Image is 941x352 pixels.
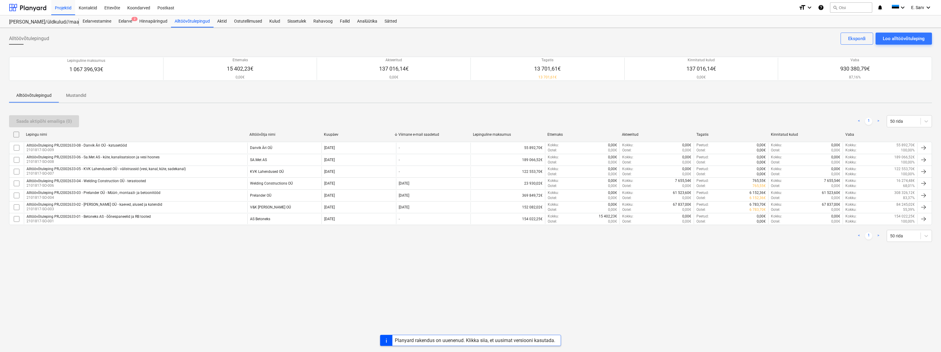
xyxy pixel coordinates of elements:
p: Peetud : [696,214,709,219]
p: 0,00€ [608,190,617,195]
p: Kokku : [845,155,857,160]
div: Lepingu nimi [26,132,245,137]
div: [DATE] [324,217,335,221]
p: Peetud : [696,155,709,160]
p: 930 380,79€ [840,65,870,72]
div: Prelander OÜ [250,193,271,198]
a: Sissetulek [284,15,310,27]
p: 61 523,60€ [673,190,691,195]
p: Ootel : [771,219,780,224]
p: Ootel : [622,183,632,189]
div: Kinnitatud kulud [771,132,841,137]
p: Peetud : [696,190,709,195]
div: Hinnapäringud [136,15,171,27]
a: Rahavoog [310,15,336,27]
p: Kokku : [548,143,559,148]
p: 0,00€ [831,160,840,165]
p: 0,00€ [757,214,766,219]
p: 84 245,02€ [896,202,915,207]
a: Page 1 is your current page [865,118,872,125]
div: - [399,146,400,150]
p: Kokku : [845,148,857,153]
p: Ootel : [622,219,632,224]
p: Ootel : [771,148,780,153]
p: Ootel : [548,207,557,212]
p: 0,00€ [608,207,617,212]
p: Kokku : [548,166,559,172]
i: format_size [799,4,806,11]
p: Kokku : [622,214,633,219]
div: [DATE] [324,205,335,209]
p: Kokku : [548,155,559,160]
p: Ootel : [771,183,780,189]
p: 0,00€ [831,172,840,177]
a: Sätted [381,15,401,27]
div: 122 553,70€ [470,166,545,177]
p: Kokku : [548,190,559,195]
div: 189 066,52€ [470,155,545,165]
div: Alltöövõtuleping PRJ2002633-02 - [PERSON_NAME] OÜ - kaeved, alused ja katendid [27,202,162,207]
p: 308 326,12€ [894,190,915,195]
div: 55 892,70€ [470,143,545,153]
div: 154 022,25€ [470,214,545,224]
div: [DATE] [324,170,335,174]
p: 6 783,70€ [749,207,766,212]
p: Kokku : [845,178,857,183]
p: 0,00€ [831,219,840,224]
p: 15 402,23€ [227,65,253,72]
p: Kokku : [771,202,782,207]
div: [DATE] [324,146,335,150]
p: 2101817-SO-009 [27,147,127,153]
p: 0,00€ [757,148,766,153]
div: Viimane e-mail saadetud [398,132,468,137]
p: Kokku : [548,202,559,207]
a: Eelarve2 [115,15,136,27]
p: Kokku : [771,166,782,172]
a: Analüütika [353,15,381,27]
i: Abikeskus [818,4,824,11]
p: Ootel : [622,160,632,165]
div: - [399,170,400,174]
div: Kulud [266,15,284,27]
p: Ootel : [548,148,557,153]
p: 55,39% [903,207,915,212]
p: 16 274,48€ [896,178,915,183]
p: 2101817-SO-008 [27,159,160,164]
p: 189 066,52€ [894,155,915,160]
div: Alltöövõtuleping PRJ2002633-01 - Betoneks AS - õõnespaneelid ja RB tooted [27,214,151,219]
p: 0,00€ [608,155,617,160]
button: Loo alltöövõtuleping [876,33,932,45]
p: 765,55€ [752,183,766,189]
p: 87,16% [840,75,870,80]
p: 0,00€ [608,219,617,224]
div: Alltöövõtuleping PRJ2002633-05 - KVK Lahendused OÜ - välistrassid (vesi, kanal, küte, sadekanal) [27,167,186,171]
p: 0,00€ [608,183,617,189]
a: Alltöövõtulepingud [171,15,214,27]
p: 0,00€ [682,166,691,172]
p: Mustandid [66,92,86,99]
p: Tagatis [534,58,561,63]
p: Akteeritud [379,58,409,63]
p: Kokku : [622,202,633,207]
p: 2101817-SO-001 [27,219,151,224]
p: 0,00€ [682,219,691,224]
div: Eelarve [115,15,136,27]
p: Kokku : [845,183,857,189]
p: 0,00€ [831,207,840,212]
span: search [833,5,838,10]
div: Ekspordi [848,35,866,43]
button: Ekspordi [841,33,873,45]
div: V&K Teed OÜ [250,205,291,209]
a: Next page [875,118,882,125]
p: Kokku : [548,178,559,183]
p: Lepinguline maksumus [67,58,105,63]
div: [PERSON_NAME]/üldkulud//maatööd (2101817//2101766) [9,19,72,25]
a: Ostutellimused [230,15,266,27]
i: notifications [877,4,883,11]
p: 0,00€ [682,148,691,153]
p: Peetud : [696,178,709,183]
div: Lepinguline maksumus [473,132,543,137]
